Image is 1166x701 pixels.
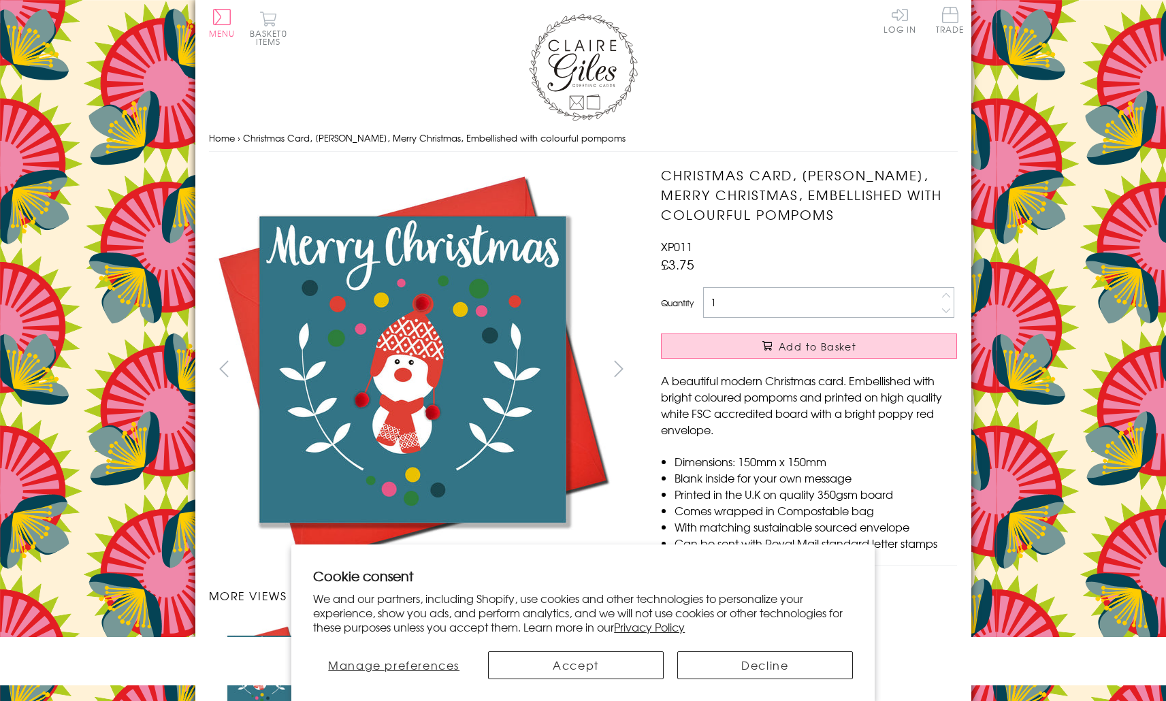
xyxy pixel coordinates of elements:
li: Blank inside for your own message [675,470,957,486]
span: Christmas Card, [PERSON_NAME], Merry Christmas, Embellished with colourful pompoms [243,131,626,144]
li: Printed in the U.K on quality 350gsm board [675,486,957,502]
a: Log In [884,7,916,33]
button: Basket0 items [250,11,287,46]
p: We and our partners, including Shopify, use cookies and other technologies to personalize your ex... [313,591,853,634]
label: Quantity [661,297,694,309]
p: A beautiful modern Christmas card. Embellished with bright coloured pompoms and printed on high q... [661,372,957,438]
li: Can be sent with Royal Mail standard letter stamps [675,535,957,551]
span: › [238,131,240,144]
span: £3.75 [661,255,694,274]
img: Christmas Card, Snowman, Merry Christmas, Embellished with colourful pompoms [208,165,617,574]
a: Trade [936,7,965,36]
span: Menu [209,27,236,39]
button: Manage preferences [313,651,474,679]
button: Decline [677,651,853,679]
button: Accept [488,651,664,679]
span: 0 items [256,27,287,48]
img: Claire Giles Greetings Cards [529,14,638,121]
a: Home [209,131,235,144]
nav: breadcrumbs [209,125,958,152]
span: Trade [936,7,965,33]
img: Christmas Card, Snowman, Merry Christmas, Embellished with colourful pompoms [634,165,1042,561]
a: Privacy Policy [614,619,685,635]
button: Menu [209,9,236,37]
span: Add to Basket [779,340,856,353]
button: prev [209,353,240,384]
li: Dimensions: 150mm x 150mm [675,453,957,470]
span: XP011 [661,238,692,255]
span: Manage preferences [328,657,459,673]
h1: Christmas Card, [PERSON_NAME], Merry Christmas, Embellished with colourful pompoms [661,165,957,224]
li: With matching sustainable sourced envelope [675,519,957,535]
button: next [603,353,634,384]
button: Add to Basket [661,333,957,359]
h3: More views [209,587,634,604]
h2: Cookie consent [313,566,853,585]
li: Comes wrapped in Compostable bag [675,502,957,519]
